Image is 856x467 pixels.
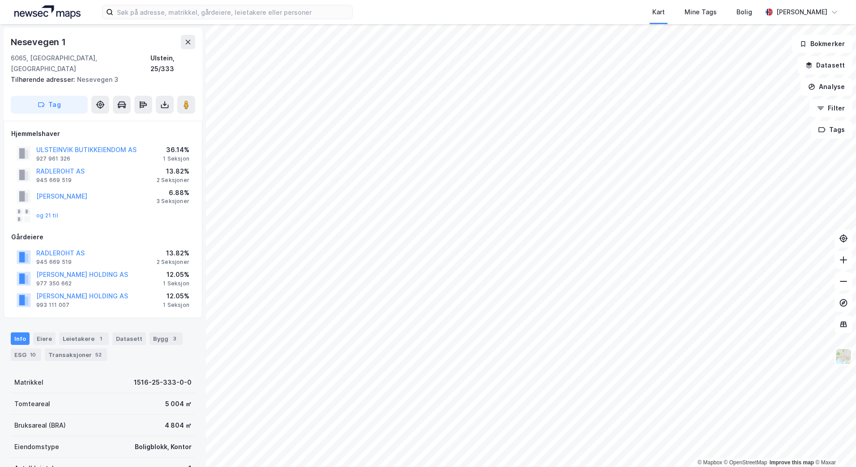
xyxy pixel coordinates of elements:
div: Hjemmelshaver [11,128,195,139]
div: Transaksjoner [45,348,107,361]
a: OpenStreetMap [724,459,767,466]
button: Bokmerker [792,35,852,53]
iframe: Chat Widget [811,424,856,467]
div: 1 Seksjon [163,155,189,162]
div: Nesevegen 3 [11,74,188,85]
button: Filter [809,99,852,117]
div: Tomteareal [14,399,50,409]
div: 13.82% [157,248,189,259]
div: 36.14% [163,144,189,155]
div: Matrikkel [14,377,43,388]
div: Ulstein, 25/333 [150,53,195,74]
a: Improve this map [770,459,814,466]
div: 3 Seksjoner [156,198,189,205]
div: Nesevegen 1 [11,35,68,49]
div: ESG [11,348,41,361]
div: 945 669 519 [36,177,72,184]
div: 1 Seksjon [163,301,189,309]
img: logo.a4113a55bc3d86da70a041830d287a7e.svg [14,5,81,19]
div: Mine Tags [685,7,717,17]
div: Boligblokk, Kontor [135,442,192,452]
div: 10 [28,350,38,359]
div: Eiendomstype [14,442,59,452]
div: 1 Seksjon [163,280,189,287]
button: Tags [811,121,852,139]
div: 6065, [GEOGRAPHIC_DATA], [GEOGRAPHIC_DATA] [11,53,150,74]
input: Søk på adresse, matrikkel, gårdeiere, leietakere eller personer [113,5,352,19]
div: Bolig [736,7,752,17]
button: Datasett [798,56,852,74]
button: Tag [11,96,88,114]
div: 2 Seksjoner [157,177,189,184]
div: Bruksareal (BRA) [14,420,66,431]
div: Kart [652,7,665,17]
div: 52 [94,350,103,359]
div: 4 804 ㎡ [165,420,192,431]
div: 2 Seksjoner [157,259,189,266]
div: 993 111 007 [36,301,69,309]
div: 13.82% [157,166,189,177]
div: Leietakere [59,332,109,345]
div: 977 350 662 [36,280,72,287]
img: Z [835,348,852,365]
a: Mapbox [698,459,722,466]
div: 12.05% [163,291,189,301]
div: 927 961 326 [36,155,70,162]
div: Kontrollprogram for chat [811,424,856,467]
div: Datasett [112,332,146,345]
div: 1 [96,334,105,343]
div: 6.88% [156,187,189,198]
div: 5 004 ㎡ [165,399,192,409]
div: [PERSON_NAME] [776,7,827,17]
div: 1516-25-333-0-0 [134,377,192,388]
div: 12.05% [163,269,189,280]
button: Analyse [800,78,852,96]
div: 3 [170,334,179,343]
div: Info [11,332,30,345]
div: Bygg [150,332,183,345]
div: Eiere [33,332,56,345]
div: 945 669 519 [36,259,72,266]
span: Tilhørende adresser: [11,76,77,83]
div: Gårdeiere [11,232,195,242]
